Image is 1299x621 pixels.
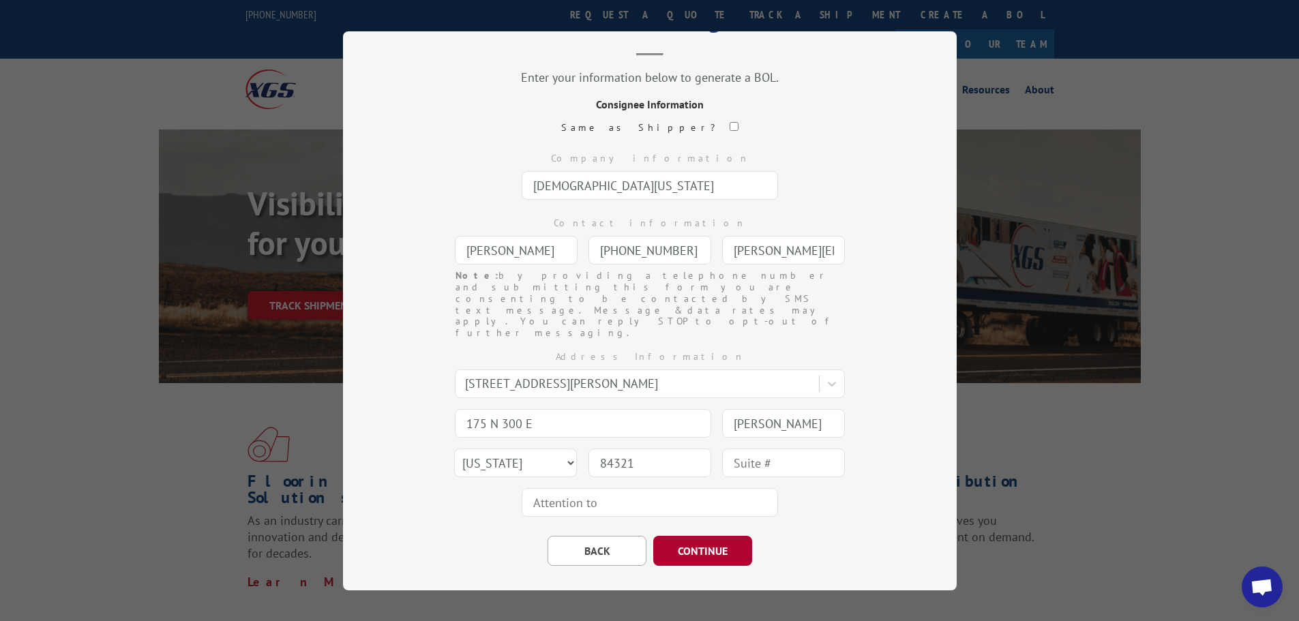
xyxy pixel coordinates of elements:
h2: Bill of Lading [411,10,889,35]
input: Company Name [522,171,778,200]
input: Suite # [722,448,845,476]
input: Contact Name [455,236,578,264]
div: Consignee Information [411,96,889,112]
div: Enter your information below to generate a BOL. [411,70,889,85]
input: Phone [588,236,711,264]
input: City [722,408,845,437]
button: CONTINUE [653,535,752,565]
div: Address Information [411,349,889,363]
input: Zip [588,448,711,476]
div: Company information [411,151,889,166]
button: BACK [548,535,646,565]
input: Attention to [522,487,778,516]
input: Email [722,236,845,264]
input: Address [455,408,711,437]
div: Contact information [411,216,889,230]
div: Open chat [1242,566,1283,607]
label: Same as Shipper? [561,121,724,134]
strong: Note: [456,269,498,282]
div: by providing a telephone number and submitting this form you are consenting to be contacted by SM... [456,270,844,339]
